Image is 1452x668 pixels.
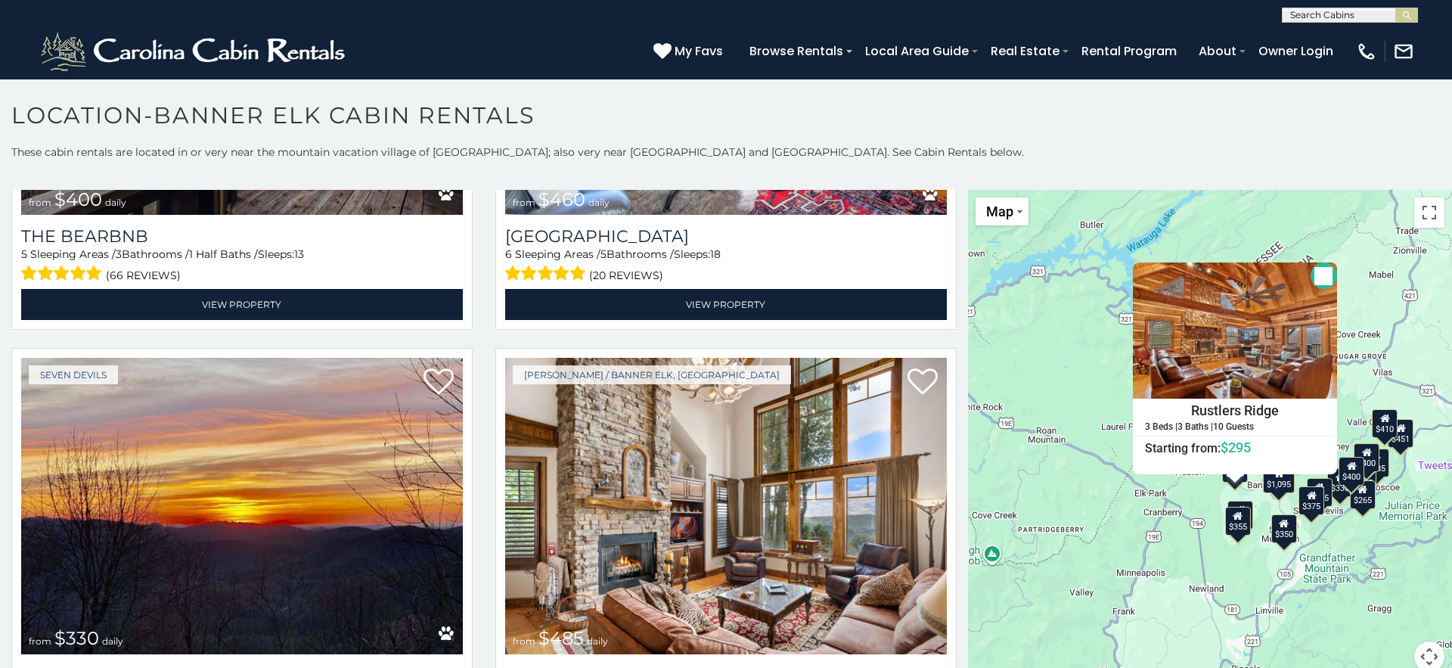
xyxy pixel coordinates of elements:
h5: 3 Beds | [1145,421,1177,431]
h5: 3 Baths | [1177,421,1213,431]
span: from [513,635,535,647]
span: daily [102,635,123,647]
span: (20 reviews) [589,266,663,285]
h4: Rustlers Ridge [1134,399,1336,422]
span: (66 reviews) [106,266,181,285]
a: The Flippin View from $330 daily [21,358,463,654]
div: $355 [1225,506,1251,535]
span: $400 [54,188,102,210]
span: daily [588,197,610,208]
a: About [1191,38,1244,64]
span: Map [986,204,1013,219]
div: $485 [1364,448,1389,477]
a: Rustlers Ridge 3 Beds | 3 Baths | 10 Guests Starting from:$295 [1133,399,1337,456]
a: View Property [505,289,947,320]
img: White-1-2.png [38,29,352,74]
div: $410 [1372,409,1398,438]
span: 6 [505,247,512,261]
img: Rustlers Ridge [1133,263,1337,399]
span: daily [587,635,608,647]
a: Ridge Haven Lodge at Echota from $485 daily [505,358,947,654]
a: Owner Login [1251,38,1341,64]
span: 13 [294,247,304,261]
div: $451 [1388,418,1413,447]
span: $460 [538,188,585,210]
a: The Bearbnb [21,226,463,247]
h6: Starting from: [1134,440,1336,455]
a: Rental Program [1074,38,1184,64]
span: from [513,197,535,208]
a: [GEOGRAPHIC_DATA] [505,226,947,247]
span: 3 [116,247,122,261]
div: $225 [1227,501,1253,530]
span: My Favs [675,42,723,61]
div: $275 [1351,463,1376,492]
a: View Property [21,289,463,320]
div: $1,095 [1263,464,1295,493]
div: $400 [1354,443,1379,471]
div: $305 [1307,477,1333,506]
span: 5 [600,247,607,261]
h5: 10 Guests [1213,421,1254,431]
button: Change map style [976,197,1028,225]
img: phone-regular-white.png [1356,41,1377,62]
div: $375 [1298,486,1324,515]
span: daily [105,197,126,208]
span: $295 [1221,439,1251,455]
div: $265 [1350,480,1376,509]
div: Sleeping Areas / Bathrooms / Sleeps: [21,247,463,285]
img: Ridge Haven Lodge at Echota [505,358,947,654]
a: Browse Rentals [742,38,851,64]
div: $350 [1271,514,1297,543]
a: Add to favorites [907,367,938,399]
div: $400 [1339,456,1364,485]
div: $330 [1327,468,1353,497]
span: from [29,197,51,208]
span: 18 [710,247,721,261]
h3: Mile High Lodge [505,226,947,247]
span: 5 [21,247,27,261]
button: Close [1311,263,1337,289]
button: Toggle fullscreen view [1414,197,1444,228]
a: Seven Devils [29,365,118,384]
div: Sleeping Areas / Bathrooms / Sleeps: [505,247,947,285]
a: [PERSON_NAME] / Banner Elk, [GEOGRAPHIC_DATA] [513,365,791,384]
span: $485 [538,627,584,649]
img: The Flippin View [21,358,463,654]
a: Local Area Guide [858,38,976,64]
span: $330 [54,627,99,649]
span: 1 Half Baths / [189,247,258,261]
a: My Favs [653,42,727,61]
span: from [29,635,51,647]
img: mail-regular-white.png [1393,41,1414,62]
a: Add to favorites [423,367,454,399]
a: Real Estate [983,38,1067,64]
